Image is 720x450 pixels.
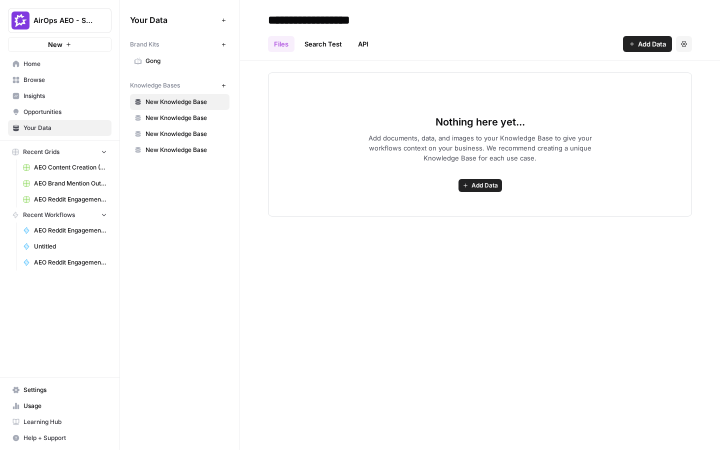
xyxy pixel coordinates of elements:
span: Help + Support [23,433,107,442]
span: Brand Kits [130,40,159,49]
span: Learning Hub [23,417,107,426]
span: New [48,39,62,49]
span: Add documents, data, and images to your Knowledge Base to give your workflows context on your bus... [352,133,608,163]
img: AirOps AEO - Single Brand (Gong) Logo [11,11,29,29]
a: AEO Reddit Engagement - Fork [18,254,111,270]
a: Search Test [298,36,348,52]
span: New Knowledge Base [145,97,225,106]
a: New Knowledge Base [130,126,229,142]
span: New Knowledge Base [145,129,225,138]
span: AEO Reddit Engagement - Fork [34,226,107,235]
a: AEO Brand Mention Outreach (3) [18,175,111,191]
a: AEO Content Creation (10) [18,159,111,175]
span: Opportunities [23,107,107,116]
button: Recent Grids [8,144,111,159]
span: Usage [23,401,107,410]
a: Browse [8,72,111,88]
a: New Knowledge Base [130,142,229,158]
span: Browse [23,75,107,84]
a: AEO Reddit Engagement - Fork [18,222,111,238]
a: Untitled [18,238,111,254]
span: Nothing here yet... [435,115,525,129]
span: Settings [23,385,107,394]
a: Learning Hub [8,414,111,430]
a: API [352,36,374,52]
span: Your Data [23,123,107,132]
span: Untitled [34,242,107,251]
a: Files [268,36,294,52]
a: New Knowledge Base [130,110,229,126]
span: AEO Content Creation (10) [34,163,107,172]
span: AEO Reddit Engagement - Fork [34,258,107,267]
span: Gong [145,56,225,65]
button: Add Data [458,179,502,192]
button: Recent Workflows [8,207,111,222]
a: Insights [8,88,111,104]
button: New [8,37,111,52]
span: New Knowledge Base [145,113,225,122]
a: Usage [8,398,111,414]
span: Home [23,59,107,68]
a: Settings [8,382,111,398]
span: AirOps AEO - Single Brand (Gong) [33,15,94,25]
button: Workspace: AirOps AEO - Single Brand (Gong) [8,8,111,33]
a: Opportunities [8,104,111,120]
span: Recent Grids [23,147,59,156]
span: Insights [23,91,107,100]
a: New Knowledge Base [130,94,229,110]
span: Knowledge Bases [130,81,180,90]
a: Gong [130,53,229,69]
span: Your Data [130,14,217,26]
span: Recent Workflows [23,210,75,219]
button: Help + Support [8,430,111,446]
span: Add Data [638,39,666,49]
span: AEO Brand Mention Outreach (3) [34,179,107,188]
a: Your Data [8,120,111,136]
a: Home [8,56,111,72]
span: Add Data [471,181,498,190]
a: AEO Reddit Engagement (8) [18,191,111,207]
span: AEO Reddit Engagement (8) [34,195,107,204]
span: New Knowledge Base [145,145,225,154]
button: Add Data [623,36,672,52]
